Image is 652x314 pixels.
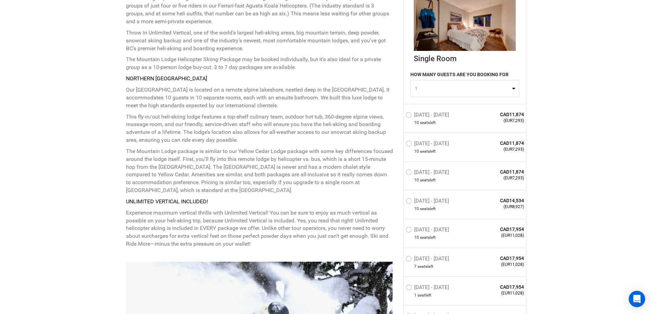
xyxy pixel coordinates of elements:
strong: NORTHERN [GEOGRAPHIC_DATA] [126,75,207,82]
span: 1 [415,85,510,92]
span: seat left [418,292,431,298]
strong: UNLIMITED VERTICAL INCLUDED! [126,198,208,205]
p: This fly-in/out heli-skiing lodge features a top-shelf culinary team, outdoor hot tub, 360-degree... [126,113,393,144]
span: CAD17,954 [475,284,524,290]
span: 10 [414,149,419,154]
span: 10 [414,206,419,212]
span: s [428,120,430,126]
span: (EUR7,293) [475,118,524,124]
span: (EUR11,028) [475,233,524,238]
label: [DATE] - [DATE] [406,255,451,263]
p: Experience maximum vertical thrills with Unlimited Vertical! You can be sure to enjoy as much ver... [126,209,393,248]
span: 1 [414,292,417,298]
span: 10 [414,120,419,126]
span: CAD11,874 [475,168,524,175]
div: Open Intercom Messenger [629,291,645,307]
span: (EUR11,028) [475,290,524,296]
span: CAD17,954 [475,226,524,233]
label: [DATE] - [DATE] [406,198,451,206]
span: s [425,263,427,269]
span: seat left [420,149,436,154]
label: [DATE] - [DATE] [406,284,451,292]
span: seat left [420,235,436,241]
label: HOW MANY GUESTS ARE YOU BOOKING FOR [410,71,509,80]
span: (EUR7,293) [475,175,524,181]
span: (EUR7,293) [475,147,524,152]
span: (EUR8,927) [475,204,524,210]
span: CAD17,954 [475,255,524,261]
label: [DATE] - [DATE] [406,112,451,120]
span: CAD11,874 [475,140,524,147]
span: seat left [418,263,433,269]
span: 10 [414,177,419,183]
div: Single Room [414,51,516,64]
label: [DATE] - [DATE] [406,227,451,235]
span: (EUR11,028) [475,261,524,267]
p: The Mountain Lodge Helicopter Skiing Package may be booked individually, but it's also ideal for ... [126,56,393,71]
p: Throw in Unlimited Vertical, one of the world's largest heli-skiing areas, big mountain terrain, ... [126,29,393,53]
span: 7 [414,263,417,269]
span: seat left [420,206,436,212]
p: Our [GEOGRAPHIC_DATA] is located on a remote alpine lakeshore, nestled deep in the [GEOGRAPHIC_DA... [126,86,393,110]
span: s [428,206,430,212]
span: CAD11,874 [475,111,524,118]
span: seat left [420,120,436,126]
span: 10 [414,235,419,241]
button: 1 [410,80,519,97]
span: s [428,177,430,183]
p: The Mountain Lodge package is similar to our Yellow Cedar Lodge package with some key differences... [126,148,393,194]
label: [DATE] - [DATE] [406,140,451,149]
span: seat left [420,177,436,183]
span: CAD14,534 [475,197,524,204]
span: s [428,149,430,154]
label: [DATE] - [DATE] [406,169,451,177]
span: s [428,235,430,241]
